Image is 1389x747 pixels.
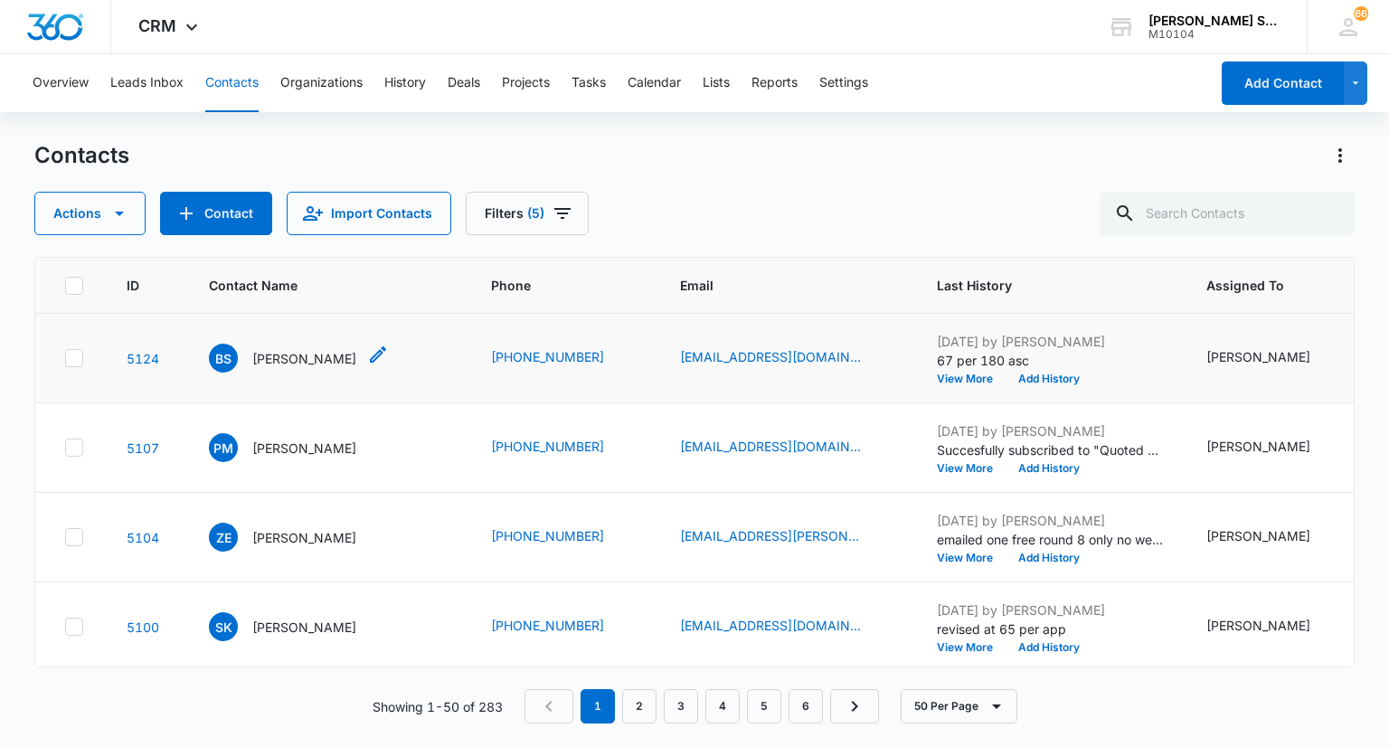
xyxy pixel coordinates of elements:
div: Phone - (312) 684-7474 - Select to Edit Field [491,616,637,638]
button: Projects [502,54,550,112]
a: Page 2 [622,689,657,723]
a: [EMAIL_ADDRESS][DOMAIN_NAME] [680,437,861,456]
button: Add History [1006,642,1092,653]
button: Add History [1006,553,1092,563]
p: [PERSON_NAME] [252,349,356,368]
a: [PHONE_NUMBER] [491,526,604,545]
span: ZE [209,523,238,552]
input: Search Contacts [1100,192,1355,235]
a: [EMAIL_ADDRESS][DOMAIN_NAME] [680,616,861,635]
a: Page 6 [789,689,823,723]
div: Assigned To - Ted DiMayo - Select to Edit Field [1206,526,1343,548]
button: Lists [703,54,730,112]
button: Import Contacts [287,192,451,235]
div: Assigned To - Ted DiMayo - Select to Edit Field [1206,616,1343,638]
div: Email - vsampathkumar1988@gmail.com - Select to Edit Field [680,616,893,638]
button: History [384,54,426,112]
a: Navigate to contact details page for Zach Eilers [127,530,159,545]
a: [EMAIL_ADDRESS][DOMAIN_NAME] [680,347,861,366]
div: account id [1148,28,1280,41]
button: View More [937,553,1006,563]
em: 1 [581,689,615,723]
span: Contact Name [209,276,421,295]
button: Filters [466,192,589,235]
button: Tasks [572,54,606,112]
div: Phone - (630) 303-0616 - Select to Edit Field [491,526,637,548]
div: Contact Name - Zach Eilers - Select to Edit Field [209,523,389,552]
p: [PERSON_NAME] [252,618,356,637]
div: Phone - (630) 476-1092 - Select to Edit Field [491,437,637,459]
span: Assigned To [1206,276,1317,295]
div: Contact Name - Sampath kumar Vempali - Select to Edit Field [209,612,389,641]
a: Navigate to contact details page for Bharat Shah [127,351,159,366]
span: 66 [1354,6,1368,21]
button: Organizations [280,54,363,112]
span: CRM [138,16,176,35]
button: Deals [448,54,480,112]
h1: Contacts [34,142,129,169]
div: [PERSON_NAME] [1206,616,1310,635]
span: PM [209,433,238,462]
a: Page 4 [705,689,740,723]
div: Contact Name - Patty Mann - Select to Edit Field [209,433,389,462]
button: Add History [1006,373,1092,384]
p: [DATE] by [PERSON_NAME] [937,600,1163,619]
button: Reports [751,54,798,112]
button: Contacts [205,54,259,112]
button: Calendar [628,54,681,112]
div: [PERSON_NAME] [1206,347,1310,366]
div: Email - zach.eilers@gmail.com - Select to Edit Field [680,526,893,548]
a: [PHONE_NUMBER] [491,347,604,366]
div: Email - pjomann@gmail.com - Select to Edit Field [680,437,893,459]
span: Sk [209,612,238,641]
button: View More [937,373,1006,384]
p: [DATE] by [PERSON_NAME] [937,421,1163,440]
span: Last History [937,276,1137,295]
div: Email - bshahcpa1@gmail.com - Select to Edit Field [680,347,893,369]
a: [EMAIL_ADDRESS][PERSON_NAME][DOMAIN_NAME] [680,526,861,545]
button: Actions [1326,141,1355,170]
button: View More [937,642,1006,653]
div: Assigned To - Ted DiMayo - Select to Edit Field [1206,437,1343,459]
button: View More [937,463,1006,474]
a: [PHONE_NUMBER] [491,437,604,456]
button: Add Contact [1222,61,1344,105]
p: [DATE] by [PERSON_NAME] [937,332,1163,351]
div: Assigned To - Ted DiMayo - Select to Edit Field [1206,347,1343,369]
button: 50 Per Page [901,689,1017,723]
button: Add Contact [160,192,272,235]
div: [PERSON_NAME] [1206,526,1310,545]
a: Next Page [830,689,879,723]
div: [PERSON_NAME] [1206,437,1310,456]
button: Add History [1006,463,1092,474]
a: [PHONE_NUMBER] [491,616,604,635]
button: Overview [33,54,89,112]
span: (5) [527,207,544,220]
div: Phone - (630) 803-5203 - Select to Edit Field [491,347,637,369]
span: ID [127,276,139,295]
span: BS [209,344,238,373]
a: Page 5 [747,689,781,723]
p: [PERSON_NAME] [252,528,356,547]
p: emailed one free round 8 only no weed control, new seed down. 2026 vb 1-8 72 per free grub, [937,530,1163,549]
button: Settings [819,54,868,112]
span: Phone [491,276,610,295]
p: revised at 65 per app [937,619,1163,638]
span: Email [680,276,867,295]
a: Navigate to contact details page for Patty Mann [127,440,159,456]
div: account name [1148,14,1280,28]
a: Navigate to contact details page for Sampath kumar Vempali [127,619,159,635]
button: Actions [34,192,146,235]
p: 67 per 180 asc [937,351,1163,370]
nav: Pagination [524,689,879,723]
p: [DATE] by [PERSON_NAME] [937,511,1163,530]
a: Page 3 [664,689,698,723]
p: [PERSON_NAME] [252,439,356,458]
div: notifications count [1354,6,1368,21]
div: Contact Name - Bharat Shah - Select to Edit Field [209,344,389,373]
button: Leads Inbox [110,54,184,112]
p: Showing 1-50 of 283 [373,697,503,716]
p: Succesfully subscribed to "Quoted NEW". [937,440,1163,459]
